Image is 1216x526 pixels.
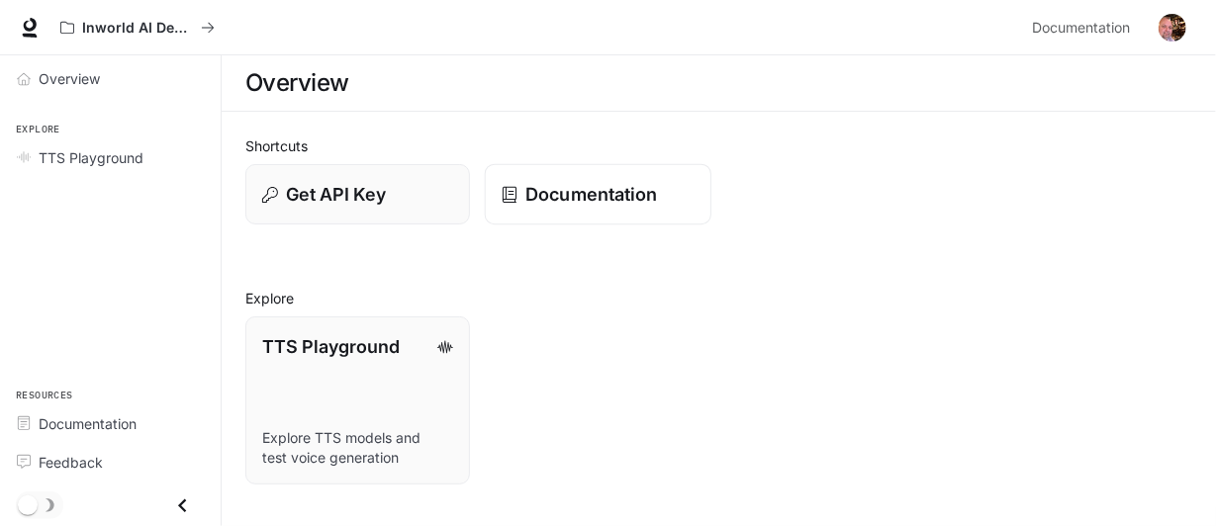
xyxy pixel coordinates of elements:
[485,164,712,225] a: Documentation
[1032,16,1130,41] span: Documentation
[18,493,38,515] span: Dark mode toggle
[1153,8,1192,47] button: User avatar
[51,8,224,47] button: All workspaces
[262,333,400,360] p: TTS Playground
[8,61,213,96] a: Overview
[245,288,1192,308] h2: Explore
[262,428,453,468] p: Explore TTS models and test voice generation
[82,20,193,37] p: Inworld AI Demos
[526,181,658,208] p: Documentation
[39,147,143,168] span: TTS Playground
[8,445,213,480] a: Feedback
[1159,14,1186,42] img: User avatar
[245,135,1192,156] h2: Shortcuts
[245,164,470,224] button: Get API Key
[8,140,213,175] a: TTS Playground
[245,316,470,484] a: TTS PlaygroundExplore TTS models and test voice generation
[245,63,349,103] h1: Overview
[39,68,100,89] span: Overview
[1024,8,1145,47] a: Documentation
[160,485,205,526] button: Close drawer
[39,413,137,434] span: Documentation
[8,406,213,441] a: Documentation
[39,452,103,473] span: Feedback
[286,181,386,208] p: Get API Key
